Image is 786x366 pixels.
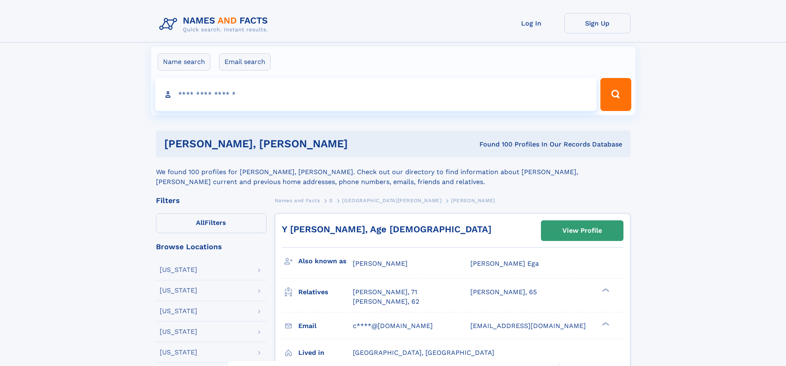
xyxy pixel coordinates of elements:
[498,13,564,33] a: Log In
[164,139,414,149] h1: [PERSON_NAME], [PERSON_NAME]
[298,319,353,333] h3: Email
[156,213,267,233] label: Filters
[600,78,631,111] button: Search Button
[156,197,267,204] div: Filters
[160,267,197,273] div: [US_STATE]
[298,346,353,360] h3: Lived in
[600,288,610,293] div: ❯
[329,198,333,203] span: S
[470,260,539,267] span: [PERSON_NAME] Ega
[541,221,623,241] a: View Profile
[353,349,494,357] span: [GEOGRAPHIC_DATA], [GEOGRAPHIC_DATA]
[353,260,408,267] span: [PERSON_NAME]
[160,287,197,294] div: [US_STATE]
[470,288,537,297] a: [PERSON_NAME], 65
[156,243,267,250] div: Browse Locations
[275,195,320,205] a: Names and Facts
[413,140,622,149] div: Found 100 Profiles In Our Records Database
[160,328,197,335] div: [US_STATE]
[564,13,630,33] a: Sign Up
[298,254,353,268] h3: Also known as
[342,195,441,205] a: [GEOGRAPHIC_DATA][PERSON_NAME]
[342,198,441,203] span: [GEOGRAPHIC_DATA][PERSON_NAME]
[562,221,602,240] div: View Profile
[160,308,197,314] div: [US_STATE]
[298,285,353,299] h3: Relatives
[219,53,271,71] label: Email search
[329,195,333,205] a: S
[160,349,197,356] div: [US_STATE]
[158,53,210,71] label: Name search
[156,157,630,187] div: We found 100 profiles for [PERSON_NAME], [PERSON_NAME]. Check out our directory to find informati...
[196,219,205,227] span: All
[282,224,491,234] a: Y [PERSON_NAME], Age [DEMOGRAPHIC_DATA]
[470,322,586,330] span: [EMAIL_ADDRESS][DOMAIN_NAME]
[156,13,275,35] img: Logo Names and Facts
[600,321,610,326] div: ❯
[353,297,419,306] a: [PERSON_NAME], 62
[451,198,495,203] span: [PERSON_NAME]
[155,78,597,111] input: search input
[353,288,417,297] a: [PERSON_NAME], 71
